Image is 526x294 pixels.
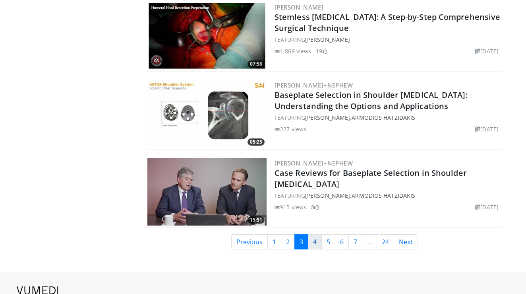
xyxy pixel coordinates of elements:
[352,192,415,199] a: Armodios Hatzidakis
[321,234,335,249] a: 5
[275,3,323,11] a: [PERSON_NAME]
[348,234,362,249] a: 7
[281,234,295,249] a: 2
[248,138,265,146] span: 05:25
[275,81,353,89] a: [PERSON_NAME]+Nephew
[275,203,306,211] li: 915 views
[475,47,499,55] li: [DATE]
[305,192,350,199] a: [PERSON_NAME]
[275,113,502,122] div: FEATURING ,
[146,234,503,249] nav: Search results pages
[147,158,267,226] img: f00e741d-fb3a-4d21-89eb-19e7839cb837.300x170_q85_crop-smart_upscale.jpg
[147,80,267,148] a: 05:25
[275,125,306,133] li: 227 views
[275,12,500,33] a: Stemless [MEDICAL_DATA]: A Step-by-Step Comprehensive Surgical Technique
[147,158,267,226] a: 15:51
[377,234,394,249] a: 24
[147,2,267,70] a: 07:58
[294,234,308,249] a: 3
[311,203,319,211] li: 8
[475,203,499,211] li: [DATE]
[275,47,311,55] li: 1,869 views
[248,216,265,224] span: 15:51
[308,234,322,249] a: 4
[147,80,267,148] img: 4b15b7a9-a58b-4518-b73d-b60939e2e08b.300x170_q85_crop-smart_upscale.jpg
[475,125,499,133] li: [DATE]
[305,114,350,121] a: [PERSON_NAME]
[275,167,467,189] a: Case Reviews for Baseplate Selection in Shoulder [MEDICAL_DATA]
[275,90,468,111] a: Baseplate Selection in Shoulder [MEDICAL_DATA]: Understanding the Options and Applications
[267,234,281,249] a: 1
[147,2,267,70] img: ee559304-fefc-4441-9d2e-2a09b953164c.300x170_q85_crop-smart_upscale.jpg
[275,191,502,200] div: FEATURING ,
[275,159,353,167] a: [PERSON_NAME]+Nephew
[352,114,415,121] a: Armodios Hatzidakis
[316,47,327,55] li: 19
[248,60,265,68] span: 07:58
[231,234,268,249] a: Previous
[275,35,502,44] div: FEATURING
[335,234,349,249] a: 6
[394,234,418,249] a: Next
[305,36,350,43] a: [PERSON_NAME]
